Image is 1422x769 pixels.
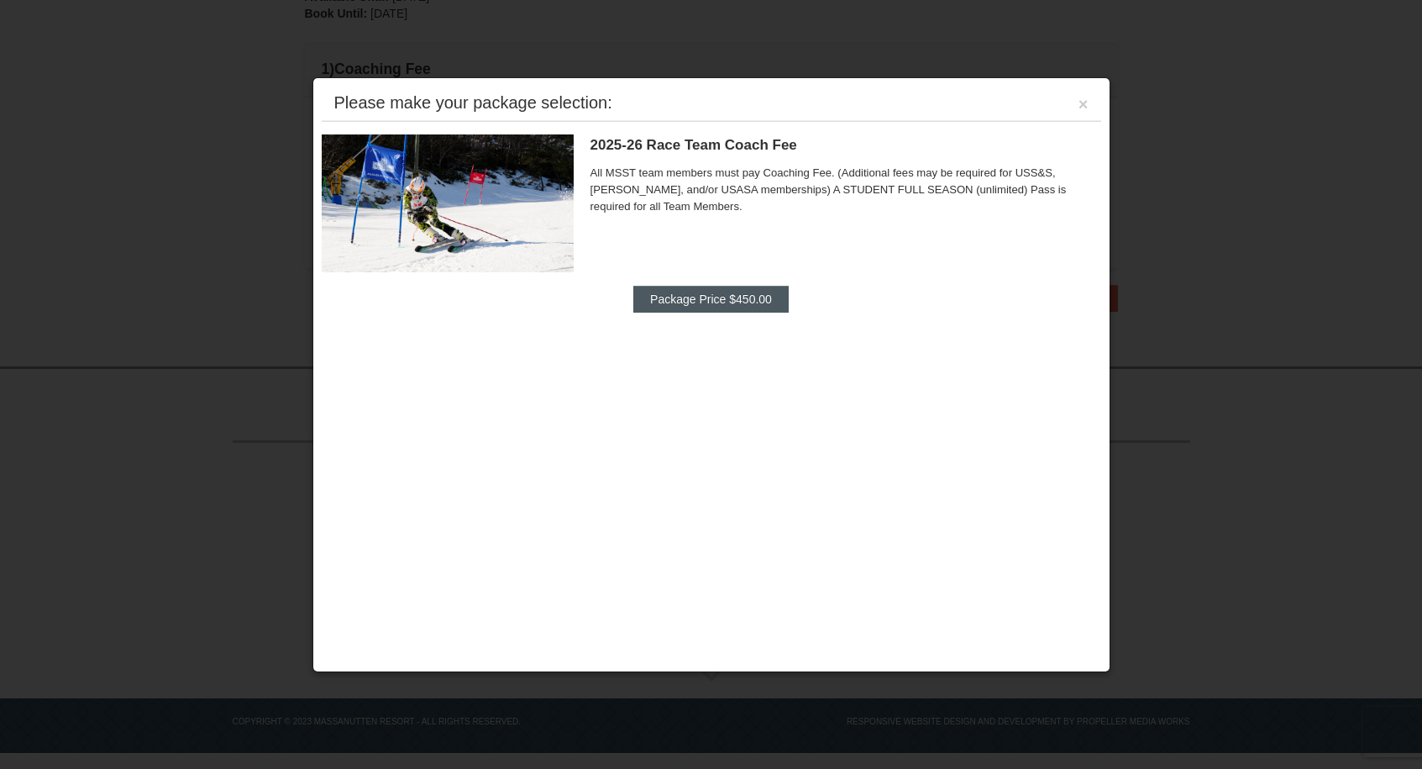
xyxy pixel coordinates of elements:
[322,134,574,272] img: 6619937-211-5c6956ec.jpg
[590,137,1101,154] h5: 2025-26 Race Team Coach Fee
[633,286,789,313] button: Package Price $450.00
[590,165,1101,215] span: All MSST team members must pay Coaching Fee. (Additional fees may be required for USS&S, [PERSON_...
[1078,96,1089,113] button: ×
[334,94,612,111] div: Please make your package selection:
